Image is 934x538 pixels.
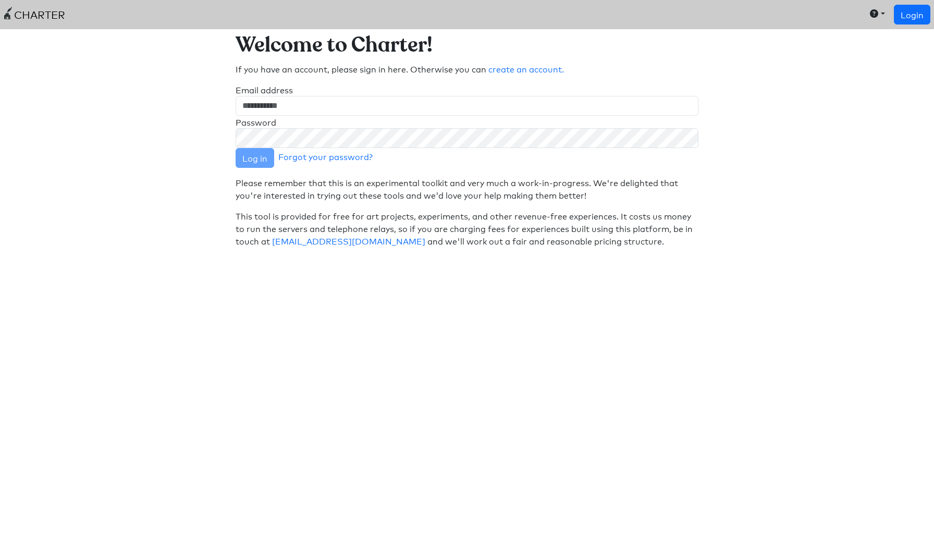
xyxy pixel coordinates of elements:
[236,210,699,247] p: This tool is provided for free for art projects, experiments, and other revenue-free experiences....
[236,116,276,128] label: Password
[236,83,293,96] label: Email address
[236,63,699,75] p: If you have an account, please sign in here. Otherwise you can
[236,176,699,201] p: Please remember that this is an experimental toolkit and very much a work-in-progress. We're deli...
[236,33,699,58] h1: Welcome to Charter!
[4,7,12,19] img: First Person Travel logo
[488,63,564,75] a: create an account.
[894,5,930,25] a: Login
[4,4,65,25] a: CHARTER
[278,150,373,162] a: Forgot your password?
[272,235,425,247] a: [EMAIL_ADDRESS][DOMAIN_NAME]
